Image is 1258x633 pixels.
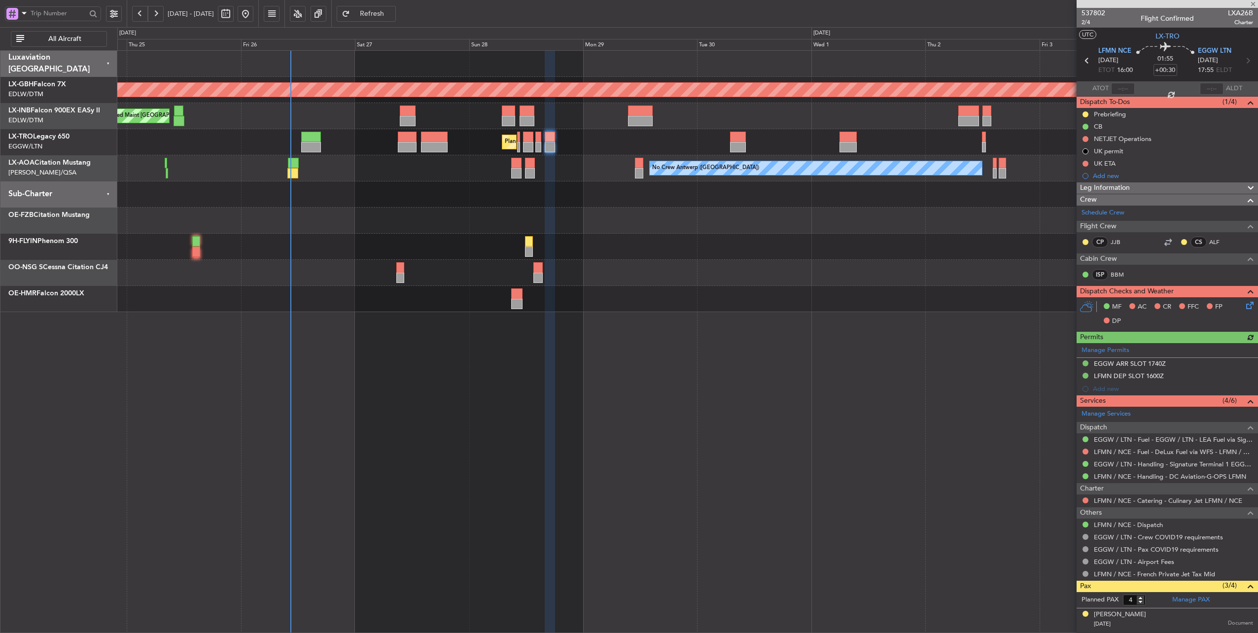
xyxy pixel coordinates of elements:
button: UTC [1079,30,1096,39]
span: LX-INB [8,107,31,114]
div: ISP [1092,269,1108,280]
span: LX-GBH [8,81,34,88]
a: Manage Services [1082,409,1131,419]
a: LX-AOACitation Mustang [8,159,91,166]
span: OO-NSG S [8,264,43,271]
span: Dispatch To-Dos [1080,97,1130,108]
span: [DATE] - [DATE] [168,9,214,18]
span: LFMN NCE [1098,46,1131,56]
div: [DATE] [813,29,830,37]
div: Thu 25 [127,39,241,51]
span: Flight Crew [1080,221,1117,232]
span: LX-AOA [8,159,35,166]
span: ETOT [1098,66,1115,75]
div: Prebriefing [1094,110,1126,118]
span: LX-TRO [8,133,33,140]
a: EGGW / LTN - Fuel - EGGW / LTN - LEA Fuel via Signature in EGGW [1094,435,1253,444]
a: EDLW/DTM [8,90,43,99]
a: LX-INBFalcon 900EX EASy II [8,107,100,114]
span: EGGW LTN [1198,46,1231,56]
span: Refresh [352,10,392,17]
span: Dispatch Checks and Weather [1080,286,1174,297]
span: LXA26B [1228,8,1253,18]
div: UK ETA [1094,159,1116,168]
a: LFMN / NCE - Catering - Culinary Jet LFMN / NCE [1094,496,1242,505]
span: (3/4) [1223,580,1237,591]
span: 537802 [1082,8,1105,18]
span: Charter [1228,18,1253,27]
a: EDLW/DTM [8,116,43,125]
a: LX-GBHFalcon 7X [8,81,66,88]
a: 9H-FLYINPhenom 300 [8,238,78,245]
a: OE-HMRFalcon 2000LX [8,290,84,297]
a: EGGW / LTN - Crew COVID19 requirements [1094,533,1223,541]
span: [DATE] [1098,56,1118,66]
span: Pax [1080,581,1091,592]
a: ALF [1209,238,1231,246]
a: [PERSON_NAME]/QSA [8,168,76,177]
div: Mon 29 [583,39,697,51]
a: JJB [1111,238,1133,246]
span: OE-HMR [8,290,36,297]
a: EGGW / LTN - Handling - Signature Terminal 1 EGGW / LTN [1094,460,1253,468]
div: Thu 2 [925,39,1039,51]
a: BBM [1111,270,1133,279]
label: Planned PAX [1082,595,1118,605]
div: Fri 26 [241,39,355,51]
span: [DATE] [1198,56,1218,66]
span: Others [1080,507,1102,519]
a: LX-TROLegacy 650 [8,133,70,140]
div: Add new [1093,172,1253,180]
a: OE-FZBCitation Mustang [8,211,90,218]
span: MF [1112,302,1121,312]
div: Sat 27 [355,39,469,51]
span: ELDT [1216,66,1232,75]
span: Cabin Crew [1080,253,1117,265]
div: [PERSON_NAME] [1094,610,1146,620]
span: 9H-FLYIN [8,238,37,245]
a: Schedule Crew [1082,208,1124,218]
div: Tue 30 [697,39,811,51]
span: FP [1215,302,1223,312]
div: UK permit [1094,147,1123,155]
div: NETJET Operations [1094,135,1152,143]
a: LFMN / NCE - French Private Jet Tax Mid [1094,570,1215,578]
a: LFMN / NCE - Dispatch [1094,521,1163,529]
span: FFC [1188,302,1199,312]
a: EGGW/LTN [8,142,42,151]
span: (4/6) [1223,395,1237,406]
div: CP [1092,237,1108,247]
span: 17:55 [1198,66,1214,75]
span: (1/4) [1223,97,1237,107]
span: LX-TRO [1155,31,1180,41]
span: OE-FZB [8,211,34,218]
span: CR [1163,302,1171,312]
button: Refresh [337,6,396,22]
span: ATOT [1092,84,1109,94]
span: Services [1080,395,1106,407]
span: ALDT [1226,84,1242,94]
span: [DATE] [1094,620,1111,628]
div: CB [1094,122,1102,131]
div: Sun 28 [469,39,583,51]
a: OO-NSG SCessna Citation CJ4 [8,264,108,271]
a: LFMN / NCE - Fuel - DeLux Fuel via WFS - LFMN / NCE [1094,448,1253,456]
span: 2/4 [1082,18,1105,27]
div: Planned Maint [GEOGRAPHIC_DATA] ([GEOGRAPHIC_DATA]) [505,135,660,149]
div: Flight Confirmed [1141,13,1194,24]
span: All Aircraft [26,35,104,42]
div: Fri 3 [1040,39,1153,51]
div: [DATE] [119,29,136,37]
a: LFMN / NCE - Handling - DC Aviation-G-OPS LFMN [1094,472,1246,481]
span: Dispatch [1080,422,1107,433]
span: DP [1112,316,1121,326]
span: AC [1138,302,1147,312]
a: EGGW / LTN - Airport Fees [1094,558,1174,566]
span: Leg Information [1080,182,1130,194]
span: Document [1228,619,1253,628]
span: Crew [1080,194,1097,206]
div: No Crew Antwerp ([GEOGRAPHIC_DATA]) [652,161,759,176]
div: CS [1190,237,1207,247]
span: 01:55 [1157,54,1173,64]
a: Manage PAX [1172,595,1210,605]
